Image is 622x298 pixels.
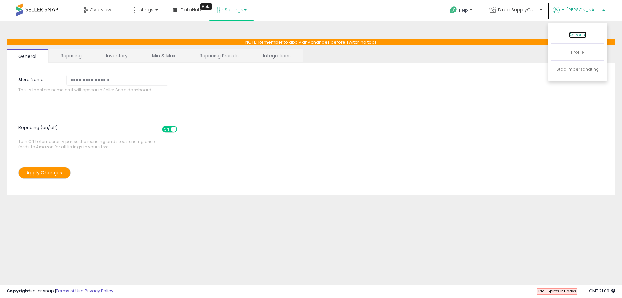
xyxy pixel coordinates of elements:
[136,7,153,13] span: Listings
[564,289,567,294] b: 11
[140,49,187,62] a: Min & Max
[200,3,212,10] div: Tooltip anchor
[188,49,250,62] a: Repricing Presets
[56,288,84,294] a: Terms of Use
[553,7,605,21] a: Hi [PERSON_NAME]
[569,32,586,38] a: Account
[18,167,71,179] button: Apply Changes
[571,49,584,55] a: Profile
[556,66,599,72] a: Stop impersonating
[251,49,302,62] a: Integrations
[18,87,173,92] span: This is the store name as it will appear in Seller Snap dashboard.
[7,288,30,294] strong: Copyright
[163,127,171,132] span: ON
[498,7,538,13] span: DirectSupplyClub
[561,7,600,13] span: Hi [PERSON_NAME]
[176,127,187,132] span: OFF
[94,49,139,62] a: Inventory
[85,288,113,294] a: Privacy Policy
[459,8,468,13] span: Help
[449,6,457,14] i: Get Help
[181,7,201,13] span: DataHub
[538,289,576,294] span: Trial Expires in days
[7,288,113,294] div: seller snap | |
[90,7,111,13] span: Overview
[7,49,48,63] a: General
[7,39,615,45] p: NOTE: Remember to apply any changes before switching tabs
[49,49,93,62] a: Repricing
[589,288,615,294] span: 2025-09-12 21:09 GMT
[444,1,479,21] a: Help
[18,121,183,139] span: Repricing (on/off)
[18,123,158,149] span: Turn Off to temporarily pause the repricing and stop sending price feeds to Amazon for all listin...
[13,75,61,83] label: Store Name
